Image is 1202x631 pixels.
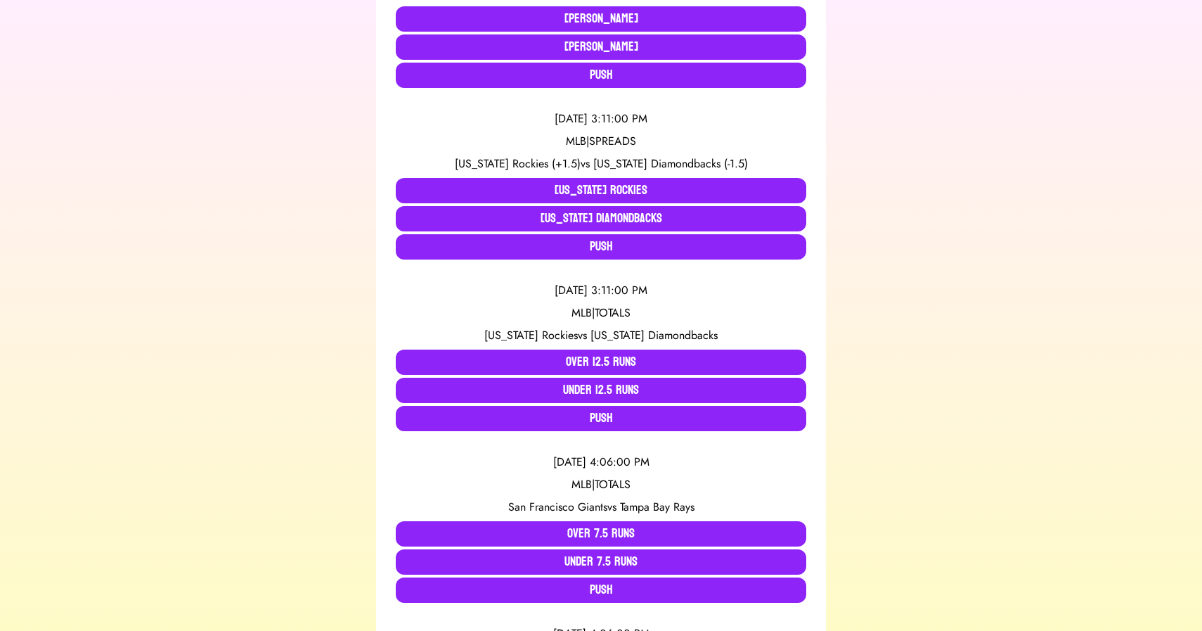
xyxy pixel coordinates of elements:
span: San Francisco Giants [508,499,607,515]
button: [US_STATE] Rockies [396,178,806,203]
div: vs [396,499,806,516]
span: [US_STATE] Diamondbacks [590,327,718,343]
div: vs [396,155,806,172]
div: MLB | TOTALS [396,476,806,493]
div: MLB | TOTALS [396,305,806,321]
button: Over 12.5 Runs [396,350,806,375]
div: [DATE] 3:11:00 PM [396,282,806,299]
button: Under 12.5 Runs [396,378,806,403]
button: Over 7.5 Runs [396,521,806,547]
button: [PERSON_NAME] [396,6,806,32]
span: [US_STATE] Diamondbacks (-1.5) [593,155,748,172]
button: [PERSON_NAME] [396,34,806,60]
span: [US_STATE] Rockies (+1.5) [455,155,581,172]
button: Push [396,578,806,603]
div: MLB | SPREADS [396,133,806,150]
button: Push [396,63,806,88]
button: Push [396,406,806,431]
div: vs [396,327,806,344]
div: [DATE] 4:06:00 PM [396,454,806,471]
span: Tampa Bay Rays [620,499,694,515]
button: Under 7.5 Runs [396,549,806,575]
button: Push [396,234,806,260]
button: [US_STATE] Diamondbacks [396,206,806,231]
div: [DATE] 3:11:00 PM [396,110,806,127]
span: [US_STATE] Rockies [484,327,578,343]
